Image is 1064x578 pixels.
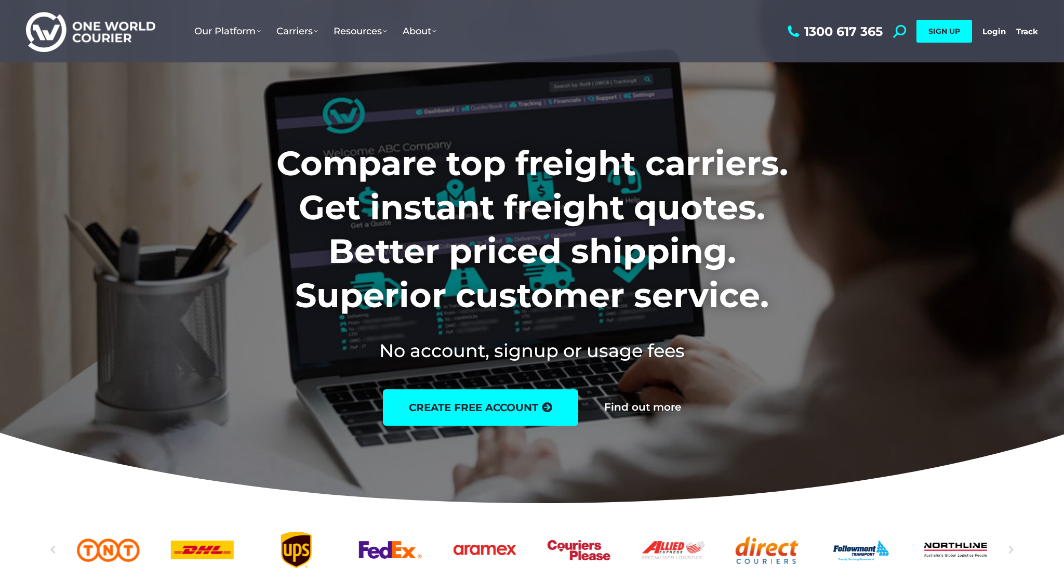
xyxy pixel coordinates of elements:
[77,532,987,568] div: Slides
[785,25,883,38] a: 1300 617 365
[924,532,987,568] a: Northline logo
[208,338,857,363] h2: No account, signup or usage fees
[403,25,436,37] span: About
[982,27,1006,36] a: Login
[395,15,444,47] a: About
[276,25,318,37] span: Carriers
[265,532,328,568] a: UPS logo
[171,532,234,568] a: DHl logo
[736,532,799,568] a: Direct Couriers logo
[453,532,516,568] a: Aramex_logo
[453,532,516,568] div: 6 / 25
[334,25,387,37] span: Resources
[359,532,422,568] div: 5 / 25
[642,532,704,568] div: 8 / 25
[187,15,269,47] a: Our Platform
[171,532,234,568] div: 3 / 25
[924,532,987,568] div: 11 / 25
[642,532,704,568] a: Allied Express logo
[548,532,610,568] a: Couriers Please logo
[359,532,422,568] a: FedEx logo
[194,25,261,37] span: Our Platform
[928,27,960,36] span: SIGN UP
[548,532,610,568] div: 7 / 25
[1016,27,1038,36] a: Track
[208,141,857,317] h1: Compare top freight carriers. Get instant freight quotes. Better priced shipping. Superior custom...
[26,10,155,52] img: One World Courier
[830,532,893,568] div: 10 / 25
[383,389,578,426] a: create free account
[830,532,893,568] a: Followmont transoirt web logo
[269,15,326,47] a: Carriers
[604,402,681,413] a: Find out more
[916,20,972,43] a: SIGN UP
[265,532,328,568] div: 4 / 25
[77,532,140,568] div: 2 / 25
[326,15,395,47] a: Resources
[77,532,140,568] a: TNT logo Australian freight company
[736,532,799,568] div: 9 / 25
